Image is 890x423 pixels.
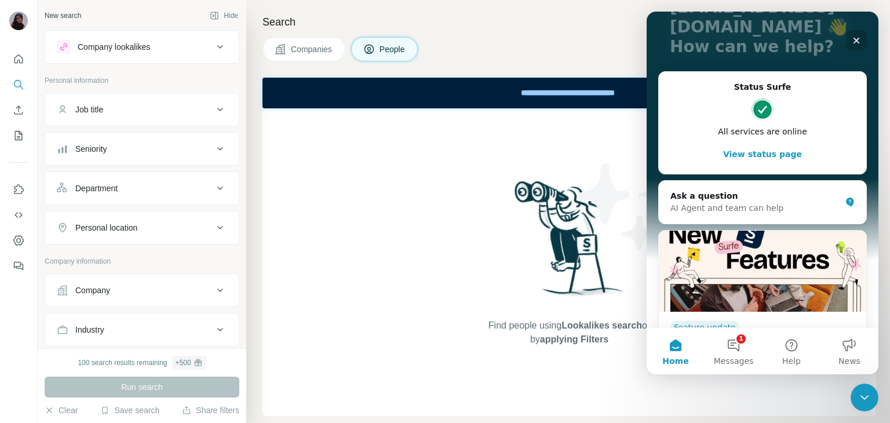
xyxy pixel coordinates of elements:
[75,285,110,296] div: Company
[182,404,239,416] button: Share filters
[262,14,876,30] h4: Search
[9,256,28,276] button: Feedback
[45,33,239,61] button: Company lookalikes
[9,205,28,225] button: Use Surfe API
[199,19,220,39] div: Close
[45,75,239,86] p: Personal information
[45,135,239,163] button: Seniority
[176,358,191,368] div: + 500
[67,345,107,353] span: Messages
[851,384,878,411] iframe: Intercom live chat
[75,104,103,115] div: Job title
[9,49,28,70] button: Quick start
[476,319,662,347] span: Find people using or by
[24,309,93,322] div: Feature update
[9,125,28,146] button: My lists
[45,96,239,123] button: Job title
[58,316,116,363] button: Messages
[380,43,406,55] span: People
[75,143,107,155] div: Seniority
[12,219,220,300] img: New Surfe features!
[16,345,42,353] span: Home
[192,345,214,353] span: News
[75,183,118,194] div: Department
[78,41,150,53] div: Company lookalikes
[561,320,642,330] span: Lookalikes search
[9,230,28,251] button: Dashboard
[45,256,239,267] p: Company information
[116,316,174,363] button: Help
[647,12,878,374] iframe: Intercom live chat
[45,214,239,242] button: Personal location
[509,178,630,307] img: Surfe Illustration - Woman searching with binoculars
[45,404,78,416] button: Clear
[9,179,28,200] button: Use Surfe on LinkedIn
[202,7,246,24] button: Hide
[45,10,81,21] div: New search
[136,345,154,353] span: Help
[45,174,239,202] button: Department
[9,100,28,121] button: Enrich CSV
[75,324,104,336] div: Industry
[9,12,28,30] img: Avatar
[75,222,137,234] div: Personal location
[45,276,239,304] button: Company
[78,356,206,370] div: 100 search results remaining
[540,334,608,344] span: applying Filters
[291,43,333,55] span: Companies
[570,155,674,259] img: Surfe Illustration - Stars
[45,316,239,344] button: Industry
[174,316,232,363] button: News
[262,78,876,108] iframe: Banner
[100,404,159,416] button: Save search
[12,218,220,366] div: New Surfe features!Feature update
[9,74,28,95] button: Search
